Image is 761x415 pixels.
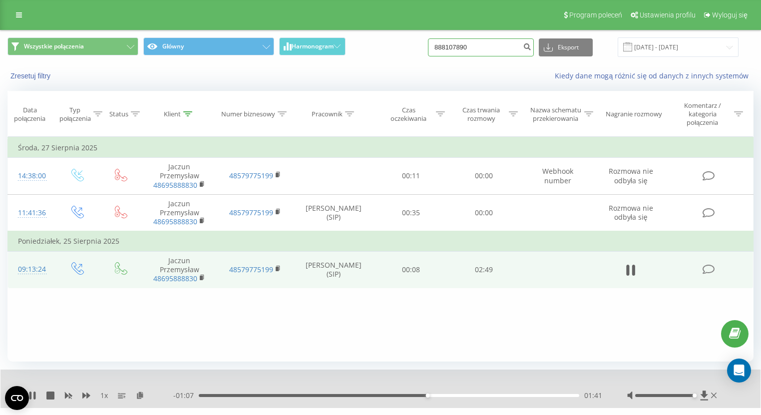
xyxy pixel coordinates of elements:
[8,138,754,158] td: Środa, 27 Sierpnia 2025
[727,359,751,383] div: Open Intercom Messenger
[375,251,447,288] td: 00:08
[8,106,52,123] div: Data połączenia
[7,37,138,55] button: Wszystkie połączenia
[173,391,199,401] span: - 01:07
[428,38,534,56] input: Wyszukiwanie według numeru
[229,208,273,217] a: 48579775199
[142,158,218,195] td: Jaczun Przemysław
[606,110,662,118] div: Nagranie rozmowy
[100,391,108,401] span: 1 x
[153,180,197,190] a: 48695888830
[312,110,343,118] div: Pracownik
[8,231,754,251] td: Poniedziałek, 25 Sierpnia 2025
[293,194,375,231] td: [PERSON_NAME] (SIP)
[142,194,218,231] td: Jaczun Przemysław
[529,106,582,123] div: Nazwa schematu przekierowania
[143,37,274,55] button: Główny
[539,38,593,56] button: Eksport
[221,110,275,118] div: Numer biznesowy
[229,171,273,180] a: 48579775199
[640,11,696,19] span: Ustawienia profilu
[292,43,334,50] span: Harmonogram
[447,194,520,231] td: 00:00
[153,217,197,226] a: 48695888830
[164,110,181,118] div: Klient
[293,251,375,288] td: [PERSON_NAME] (SIP)
[18,203,44,223] div: 11:41:36
[456,106,506,123] div: Czas trwania rozmowy
[5,386,29,410] button: Open CMP widget
[18,260,44,279] div: 09:13:24
[447,251,520,288] td: 02:49
[383,106,433,123] div: Czas oczekiwania
[520,158,596,195] td: Webhook number
[673,101,732,127] div: Komentarz / kategoria połączenia
[447,158,520,195] td: 00:00
[609,203,653,222] span: Rozmowa nie odbyła się
[693,394,697,398] div: Accessibility label
[7,71,55,80] button: Zresetuj filtry
[375,158,447,195] td: 00:11
[142,251,218,288] td: Jaczun Przemysław
[555,71,754,80] a: Kiedy dane mogą różnić się od danych z innych systemów
[153,274,197,283] a: 48695888830
[609,166,653,185] span: Rozmowa nie odbyła się
[584,391,602,401] span: 01:41
[426,394,430,398] div: Accessibility label
[569,11,622,19] span: Program poleceń
[229,265,273,274] a: 48579775199
[18,166,44,186] div: 14:38:00
[109,110,128,118] div: Status
[59,106,91,123] div: Typ połączenia
[24,42,84,50] span: Wszystkie połączenia
[375,194,447,231] td: 00:35
[712,11,748,19] span: Wyloguj się
[279,37,346,55] button: Harmonogram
